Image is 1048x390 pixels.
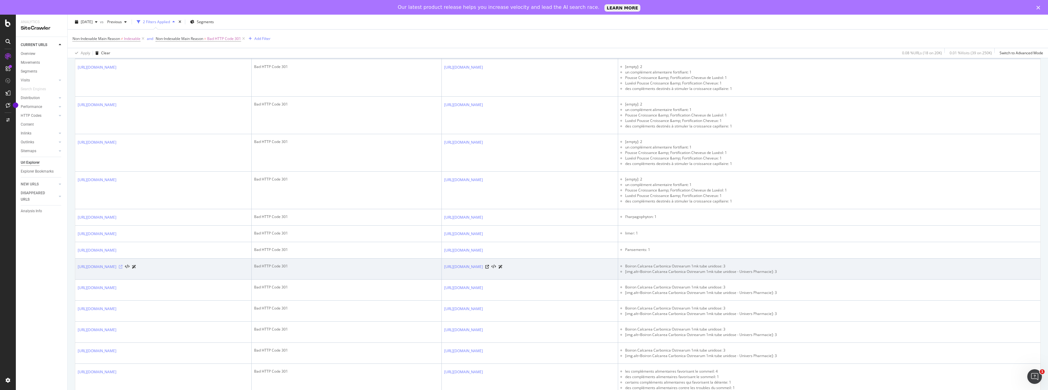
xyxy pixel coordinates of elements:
div: Bad HTTP Code 301 [254,263,439,269]
li: Luxéol Pousse Croissance &amp; Fortification Cheveux: 1 [625,193,1038,199]
button: Previous [105,17,129,27]
div: 2 Filters Applied [143,19,170,24]
button: Switch to Advanced Mode [997,48,1043,58]
a: [URL][DOMAIN_NAME] [78,285,116,291]
li: des compléments destinés à stimuler la croissance capillaire: 1 [625,199,1038,204]
li: [img.alt=Boiron Calcarea Carbonica Ostrearum 1mk tube unidose - Univers Pharmacie]: 3 [625,311,1038,317]
a: Movements [21,59,63,66]
a: Analysis Info [21,208,63,214]
div: Fermer [1036,5,1043,9]
a: [URL][DOMAIN_NAME] [78,247,116,253]
a: [URL][DOMAIN_NAME] [78,348,116,354]
a: [URL][DOMAIN_NAME] [78,231,116,237]
li: [empty]: 2 [625,139,1038,145]
a: Overview [21,51,63,57]
div: Bad HTTP Code 301 [254,327,439,332]
a: Content [21,121,63,128]
li: Boiron Calcarea Carbonica Ostrearum 1mk tube unidose: 3 [625,327,1038,332]
a: Segments [21,68,63,75]
div: SiteCrawler [21,25,62,32]
button: [DATE] [73,17,100,27]
span: Non-Indexable Main Reason [73,36,120,41]
li: [empty]: 2 [625,177,1038,182]
a: [URL][DOMAIN_NAME] [444,214,483,220]
div: HTTP Codes [21,113,41,119]
li: les compléments alimentaires favorisant le sommeil: 4 [625,369,1038,374]
div: Explorer Bookmarks [21,168,54,175]
a: [URL][DOMAIN_NAME] [444,139,483,145]
a: [URL][DOMAIN_NAME] [78,264,116,270]
a: [URL][DOMAIN_NAME] [444,285,483,291]
li: un complément alimentaire fortifiant: 1 [625,107,1038,113]
div: times [177,19,182,25]
span: 1 [1040,369,1045,374]
li: Pousse Croissance &amp; Fortification Cheveux de Luxéol: 1 [625,75,1038,81]
a: LEARN MORE [604,4,641,12]
div: Analysis Info [21,208,42,214]
a: [URL][DOMAIN_NAME] [444,264,483,270]
a: NEW URLS [21,181,57,188]
div: 0.08 % URLs ( 18 on 20K ) [902,50,942,55]
a: [URL][DOMAIN_NAME] [444,247,483,253]
li: [img.alt=Boiron Calcarea Carbonica Ostrearum 1mk tube unidose - Univers Pharmacie]: 3 [625,290,1038,295]
span: Bad HTTP Code 301 [207,34,241,43]
a: Inlinks [21,130,57,137]
button: Segments [188,17,216,27]
span: Indexable [124,34,140,43]
div: Bad HTTP Code 301 [254,284,439,290]
li: Luxéol Pousse Croissance &amp; Fortification Cheveux: 1 [625,118,1038,123]
li: des compléments destinés à stimuler la croissance capillaire: 1 [625,123,1038,129]
li: Pousse Croissance &amp; Fortification Cheveux de Luxéol: 1 [625,113,1038,118]
div: Bad HTTP Code 301 [254,369,439,374]
li: limer: 1 [625,231,1038,236]
span: ≠ [121,36,123,41]
a: [URL][DOMAIN_NAME] [444,177,483,183]
a: AI Url Details [132,263,136,270]
button: and [147,36,153,41]
a: DISAPPEARED URLS [21,190,57,203]
a: Performance [21,104,57,110]
button: Apply [73,48,90,58]
div: Our latest product release helps you increase velocity and lead the AI search race. [398,4,600,10]
li: des compléments destinés à stimuler la croissance capillaire: 1 [625,161,1038,166]
div: Bad HTTP Code 301 [254,102,439,107]
div: Overview [21,51,35,57]
div: Sitemaps [21,148,36,154]
a: [URL][DOMAIN_NAME] [78,214,116,220]
li: Boiron Calcarea Carbonica Ostrearum 1mk tube unidose: 3 [625,263,1038,269]
a: [URL][DOMAIN_NAME] [444,327,483,333]
span: vs [100,19,105,24]
div: Bad HTTP Code 301 [254,348,439,353]
a: CURRENT URLS [21,42,57,48]
li: Luxéol Pousse Croissance &amp; Fortification Cheveux: 1 [625,81,1038,86]
div: Clear [101,50,110,55]
div: Add Filter [254,36,271,41]
div: Bad HTTP Code 301 [254,231,439,236]
li: un complément alimentaire fortifiant: 1 [625,145,1038,150]
li: Pansements: 1 [625,247,1038,252]
div: 0.01 % Visits ( 39 on 250K ) [950,50,992,55]
a: [URL][DOMAIN_NAME] [78,102,116,108]
button: View HTML Source [125,265,129,269]
li: des compléments destinés à stimuler la croissance capillaire: 1 [625,86,1038,91]
div: Performance [21,104,42,110]
button: 2 Filters Applied [134,17,177,27]
div: Visits [21,77,30,84]
a: [URL][DOMAIN_NAME] [78,369,116,375]
div: Content [21,121,34,128]
a: [URL][DOMAIN_NAME] [444,64,483,70]
a: HTTP Codes [21,113,57,119]
li: un complément alimentaire fortifiant: 1 [625,182,1038,188]
a: Url Explorer [21,159,63,166]
div: Tooltip anchor [13,102,18,108]
span: Previous [105,19,122,24]
li: l’harpagophyton: 1 [625,214,1038,220]
li: [img.alt=Boiron Calcarea Carbonica Ostrearum 1mk tube unidose - Univers Pharmacie]: 3 [625,332,1038,338]
a: AI Url Details [498,263,503,270]
a: Search Engines [21,86,52,92]
div: Movements [21,59,40,66]
li: Luxéol Pousse Croissance &amp; Fortification Cheveux: 1 [625,156,1038,161]
span: Non-Indexable Main Reason [156,36,203,41]
div: Bad HTTP Code 301 [254,64,439,70]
